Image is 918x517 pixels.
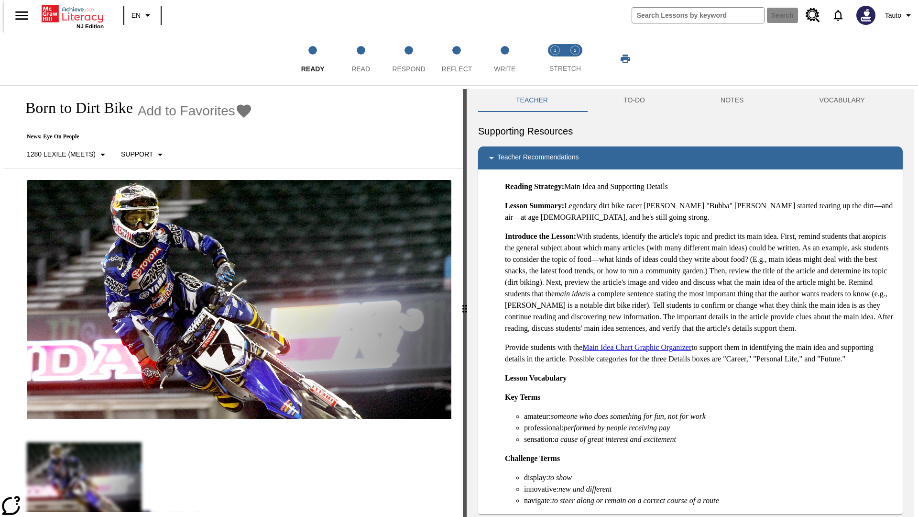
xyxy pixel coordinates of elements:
em: a cause of great interest and excitement [555,435,676,443]
button: Teacher [478,89,586,112]
em: main idea [555,290,585,298]
em: topic [866,232,881,240]
button: VOCABULARY [781,89,903,112]
li: display: [524,472,895,483]
span: NJ Edition [76,23,104,29]
div: reading [4,89,463,512]
button: Profile/Settings [881,7,918,24]
button: Add to Favorites - Born to Dirt Bike [138,102,252,119]
em: new and different [558,485,612,493]
h1: Born to Dirt Bike [15,99,133,117]
li: sensation: [524,434,895,445]
span: Reflect [442,65,472,73]
button: Print [610,50,641,67]
p: News: Eye On People [15,133,252,140]
a: Main Idea Chart Graphic Organizer [582,343,691,351]
div: Home [42,3,104,29]
text: 2 [574,48,576,53]
button: Stretch Respond step 2 of 2 [561,33,589,85]
button: Respond step 3 of 5 [381,33,437,85]
strong: Lesson Summary: [505,202,564,210]
button: Language: EN, Select a language [127,7,158,24]
img: Avatar [856,6,875,25]
a: Notifications [826,3,851,28]
button: Ready step 1 of 5 [285,33,340,85]
span: Write [494,65,515,73]
span: Respond [392,65,425,73]
div: Press Enter or Spacebar and then press right and left arrow keys to move the slider [463,89,467,517]
h6: Supporting Resources [478,124,903,139]
button: Write step 5 of 5 [477,33,533,85]
li: amateur: [524,411,895,422]
button: Scaffolds, Support [117,146,170,163]
text: 1 [554,48,556,53]
p: 1280 Lexile (Meets) [27,149,96,159]
span: Tauto [885,11,901,21]
button: Open side menu [8,1,36,30]
button: Reflect step 4 of 5 [429,33,484,85]
strong: Key Terms [505,393,540,401]
button: NOTES [683,89,781,112]
span: Read [351,65,370,73]
em: performed by people receiving pay [564,424,670,432]
p: Legendary dirt bike racer [PERSON_NAME] "Bubba" [PERSON_NAME] started tearing up the dirt—and air... [505,200,895,223]
strong: Introduce the Lesson: [505,232,576,240]
span: Add to Favorites [138,103,235,119]
span: Ready [301,65,325,73]
div: Instructional Panel Tabs [478,89,903,112]
span: STRETCH [549,65,581,72]
button: Stretch Read step 1 of 2 [541,33,569,85]
div: Teacher Recommendations [478,146,903,169]
input: search field [632,8,764,23]
img: Motocross racer James Stewart flies through the air on his dirt bike. [27,180,451,419]
span: EN [131,11,141,21]
button: Select Lexile, 1280 Lexile (Meets) [23,146,112,163]
li: navigate: [524,495,895,506]
p: Provide students with the to support them in identifying the main idea and supporting details in ... [505,342,895,365]
em: to steer along or remain on a correct course of a route [552,496,719,505]
div: activity [467,89,914,517]
p: Teacher Recommendations [497,152,579,164]
a: Resource Center, Will open in new tab [800,2,826,28]
li: professional: [524,422,895,434]
button: TO-DO [586,89,683,112]
strong: Reading Strategy: [505,182,564,191]
button: Read step 2 of 5 [333,33,388,85]
button: Select a new avatar [851,3,881,28]
p: Support [121,149,153,159]
em: to show [548,473,572,482]
li: innovative: [524,483,895,495]
p: With students, identify the article's topic and predict its main idea. First, remind students tha... [505,231,895,334]
strong: Challenge Terms [505,454,560,462]
p: Main Idea and Supporting Details [505,181,895,192]
strong: Lesson Vocabulary [505,374,567,382]
em: someone who does something for fun, not for work [551,412,706,420]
